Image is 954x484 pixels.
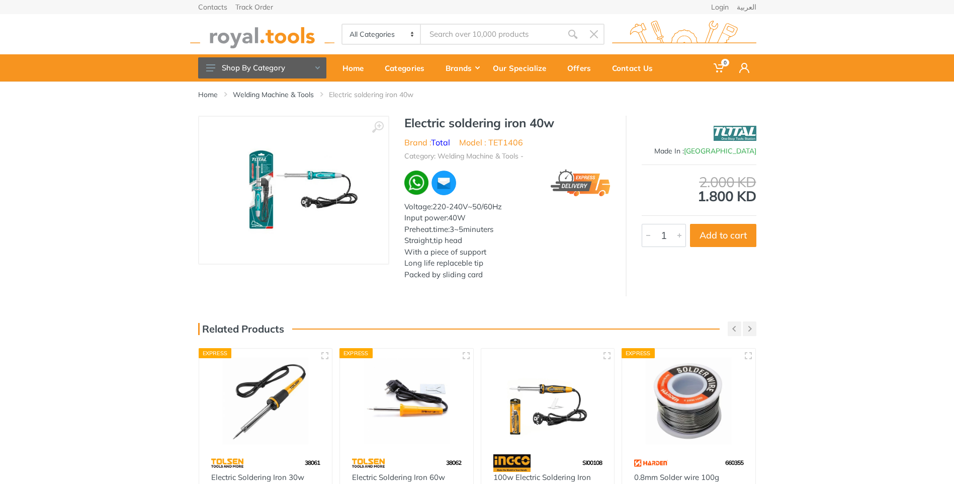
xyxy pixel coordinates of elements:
[486,57,560,78] div: Our Specialize
[493,454,531,472] img: 91.webp
[430,170,457,196] img: ma.webp
[721,59,729,66] span: 0
[446,459,461,466] span: 38062
[684,146,756,155] span: [GEOGRAPHIC_DATA]
[459,136,523,148] li: Model : TET1406
[339,348,373,358] div: Express
[404,224,611,235] div: Preheat.time:3~5minuters
[493,472,591,482] a: 100w Electric Soldering Iron
[335,54,378,82] a: Home
[404,136,450,148] li: Brand :
[305,459,320,466] span: 38061
[404,258,611,269] div: Long life replaceble tip
[211,454,244,472] img: 64.webp
[605,54,667,82] a: Contact Us
[737,4,756,11] a: العربية
[352,454,385,472] img: 64.webp
[378,54,439,82] a: Categories
[342,25,421,44] select: Category
[208,358,323,444] img: Royal Tools - Electric Soldering Iron 30w
[404,151,524,162] li: Category: Welding Machine & Tools -
[198,323,284,335] h3: Related Products
[235,4,273,11] a: Track Order
[711,4,729,11] a: Login
[404,171,428,195] img: wa.webp
[634,472,719,482] a: 0.8mm Solder wire 100g
[198,57,326,78] button: Shop By Category
[486,54,560,82] a: Our Specialize
[211,472,304,482] a: Electric Soldering Iron 30w
[725,459,743,466] span: 660355
[634,454,668,472] img: 121.webp
[631,358,746,444] img: Royal Tools - 0.8mm Solder wire 100g
[560,54,605,82] a: Offers
[582,459,602,466] span: SI00108
[404,235,611,247] div: Straight,tip head
[431,137,450,147] a: Total
[404,247,611,258] div: With a piece of support
[198,90,756,100] nav: breadcrumb
[551,170,610,196] img: express.png
[233,90,314,100] a: Welding Machine & Tools
[605,57,667,78] div: Contact Us
[612,21,756,48] img: royal.tools Logo
[190,21,334,48] img: royal.tools Logo
[642,175,756,203] div: 1.800 KD
[439,57,486,78] div: Brands
[690,224,756,247] button: Add to cart
[642,146,756,156] div: Made In :
[198,4,227,11] a: Contacts
[560,57,605,78] div: Offers
[642,175,756,189] div: 2.000 KD
[714,121,756,146] img: Total
[404,201,611,213] div: Voltage:220-240V~50/60Hz
[349,358,464,444] img: Royal Tools - Electric Soldering Iron 60w
[199,348,232,358] div: Express
[335,57,378,78] div: Home
[198,90,218,100] a: Home
[378,57,439,78] div: Categories
[622,348,655,358] div: Express
[490,358,605,444] img: Royal Tools - 100w Electric Soldering Iron
[404,116,611,130] h1: Electric soldering iron 40w
[329,90,428,100] li: Electric soldering iron 40w
[225,127,362,254] img: Royal Tools - Electric soldering iron 40w
[707,54,732,82] a: 0
[421,24,562,45] input: Site search
[404,269,611,281] div: Packed by sliding card
[404,212,611,224] div: Input power:40W
[352,472,445,482] a: Electric Soldering Iron 60w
